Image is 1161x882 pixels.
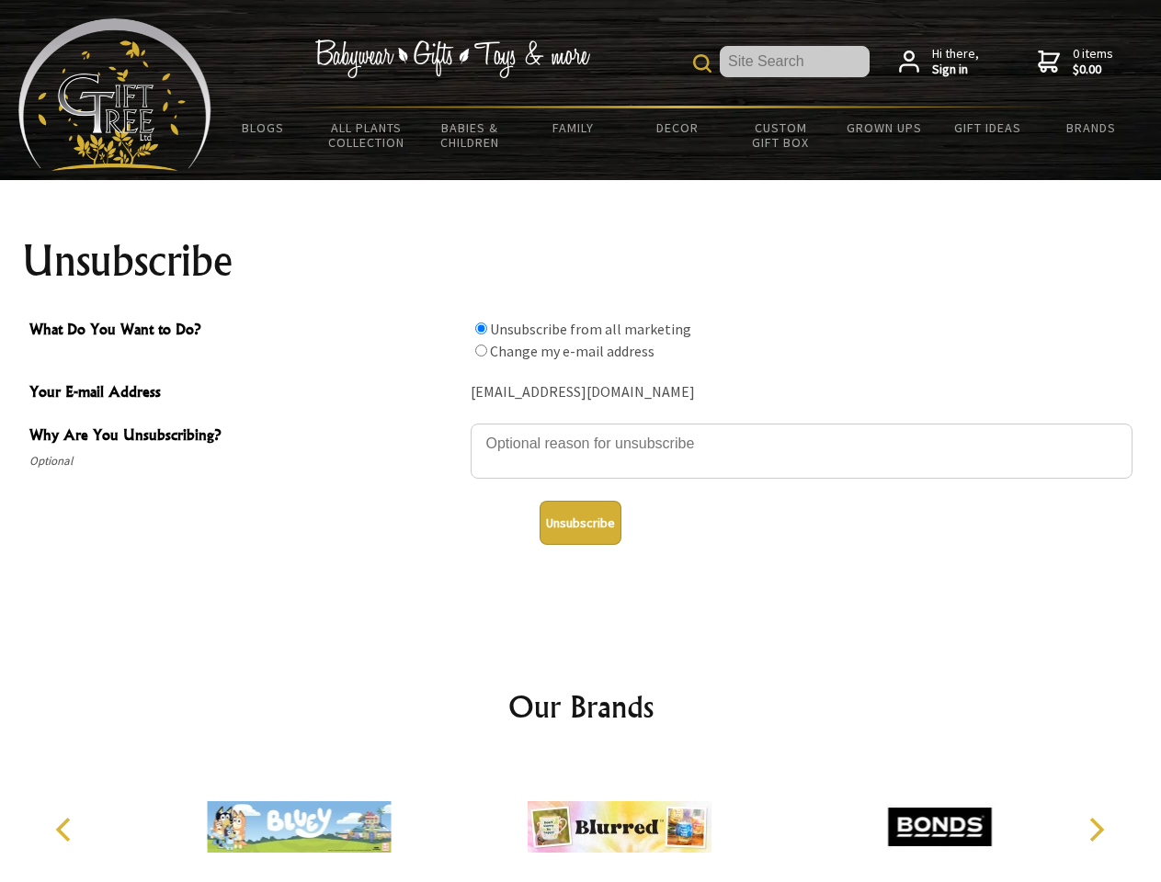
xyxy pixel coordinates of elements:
[490,342,654,360] label: Change my e-mail address
[29,450,461,472] span: Optional
[37,684,1125,729] h2: Our Brands
[475,345,487,356] input: What Do You Want to Do?
[729,108,833,162] a: Custom Gift Box
[18,18,211,171] img: Babyware - Gifts - Toys and more...
[540,501,621,545] button: Unsubscribe
[490,320,691,338] label: Unsubscribe from all marketing
[1040,108,1144,147] a: Brands
[1038,46,1113,78] a: 0 items$0.00
[471,424,1133,479] textarea: Why Are You Unsubscribing?
[418,108,522,162] a: Babies & Children
[625,108,729,147] a: Decor
[46,809,86,850] button: Previous
[899,46,979,78] a: Hi there,Sign in
[29,380,461,407] span: Your E-mail Address
[936,108,1040,147] a: Gift Ideas
[29,318,461,345] span: What Do You Want to Do?
[29,424,461,450] span: Why Are You Unsubscribing?
[932,46,979,78] span: Hi there,
[475,322,487,334] input: What Do You Want to Do?
[22,239,1140,283] h1: Unsubscribe
[693,54,711,73] img: product search
[720,46,870,77] input: Site Search
[832,108,936,147] a: Grown Ups
[314,40,590,78] img: Babywear - Gifts - Toys & more
[471,379,1133,407] div: [EMAIL_ADDRESS][DOMAIN_NAME]
[211,108,315,147] a: BLOGS
[1073,45,1113,78] span: 0 items
[1073,62,1113,78] strong: $0.00
[522,108,626,147] a: Family
[932,62,979,78] strong: Sign in
[1076,809,1116,850] button: Next
[315,108,419,162] a: All Plants Collection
